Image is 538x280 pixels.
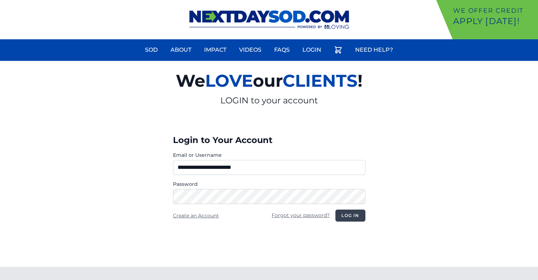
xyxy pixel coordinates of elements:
a: Videos [235,41,266,58]
p: We offer Credit [453,6,535,16]
a: Login [298,41,325,58]
span: CLIENTS [283,70,358,91]
a: Need Help? [351,41,397,58]
a: About [166,41,196,58]
a: Forgot your password? [272,212,330,218]
a: FAQs [270,41,294,58]
p: Apply [DATE]! [453,16,535,27]
h3: Login to Your Account [173,135,365,146]
a: Impact [200,41,231,58]
button: Log in [335,210,365,222]
a: Sod [141,41,162,58]
label: Email or Username [173,152,365,159]
a: Create an Account [173,212,219,219]
span: LOVE [205,70,253,91]
p: LOGIN to your account [94,95,445,106]
h2: We our ! [94,67,445,95]
label: Password [173,181,365,188]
